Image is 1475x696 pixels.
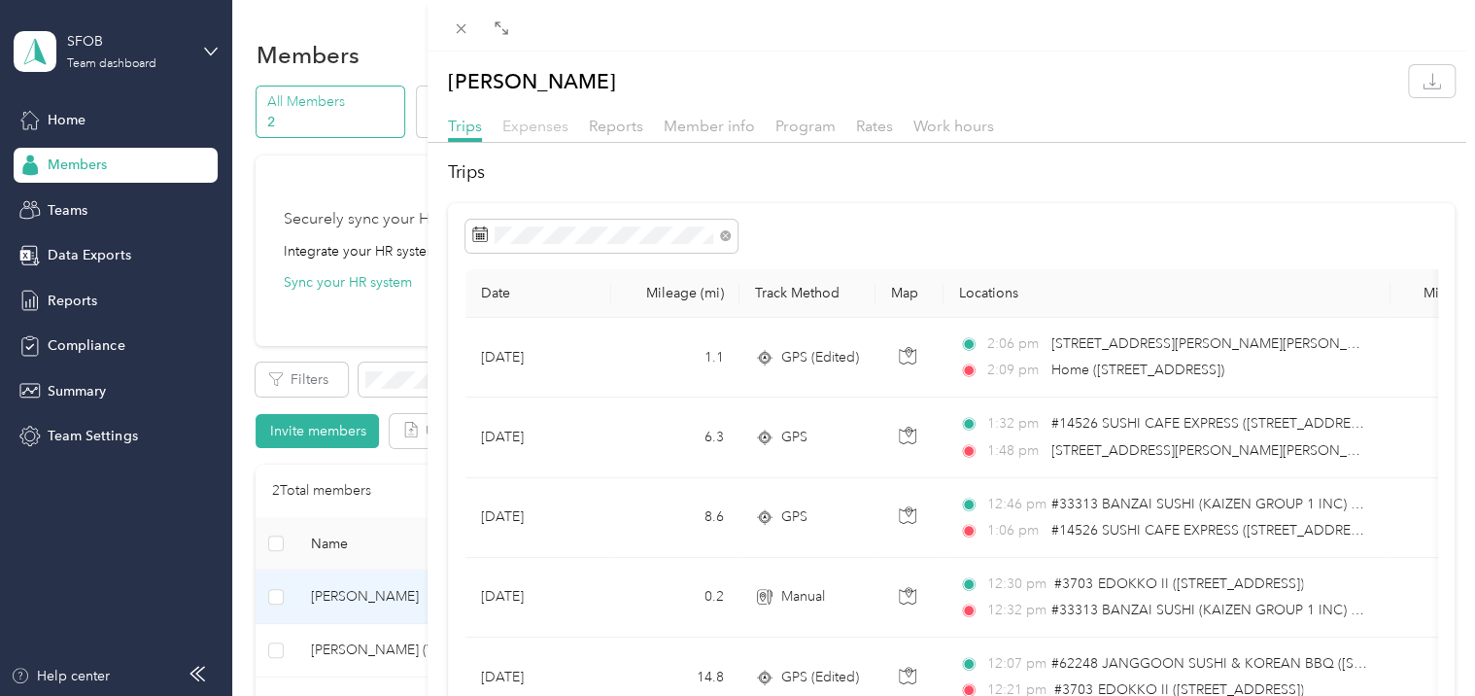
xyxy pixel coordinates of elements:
[448,117,482,135] span: Trips
[986,653,1042,675] span: 12:07 pm
[913,117,994,135] span: Work hours
[986,494,1042,515] span: 12:46 pm
[611,269,739,318] th: Mileage (mi)
[986,574,1046,595] span: 12:30 pm
[781,427,807,448] span: GPS
[986,440,1042,462] span: 1:48 pm
[664,117,755,135] span: Member info
[1051,362,1224,378] span: Home ([STREET_ADDRESS])
[986,413,1042,435] span: 1:32 pm
[781,667,859,688] span: GPS (Edited)
[589,117,643,135] span: Reports
[781,506,807,528] span: GPS
[448,159,1455,186] h2: Trips
[611,478,739,558] td: 8.6
[986,520,1042,541] span: 1:06 pm
[1366,587,1475,696] iframe: Everlance-gr Chat Button Frame
[502,117,568,135] span: Expenses
[465,318,611,398] td: [DATE]
[465,478,611,558] td: [DATE]
[875,269,943,318] th: Map
[465,558,611,638] td: [DATE]
[465,269,611,318] th: Date
[1051,522,1374,539] span: #14526 SUSHI CAFE EXPRESS ([STREET_ADDRESS])
[611,318,739,398] td: 1.1
[781,347,859,368] span: GPS (Edited)
[1051,655,1469,672] span: #62248 JANGGOON SUSHI & KOREAN BBQ ([STREET_ADDRESS])
[1051,442,1390,459] span: [STREET_ADDRESS][PERSON_NAME][PERSON_NAME]
[856,117,893,135] span: Rates
[986,360,1042,381] span: 2:09 pm
[1051,335,1390,352] span: [STREET_ADDRESS][PERSON_NAME][PERSON_NAME]
[739,269,875,318] th: Track Method
[1051,415,1374,432] span: #14526 SUSHI CAFE EXPRESS ([STREET_ADDRESS])
[448,65,616,97] p: [PERSON_NAME]
[465,398,611,477] td: [DATE]
[986,600,1042,621] span: 12:32 pm
[943,269,1390,318] th: Locations
[611,558,739,638] td: 0.2
[1054,575,1303,592] span: #3703 EDOKKO II ([STREET_ADDRESS])
[775,117,836,135] span: Program
[986,333,1042,355] span: 2:06 pm
[611,398,739,477] td: 6.3
[781,586,825,608] span: Manual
